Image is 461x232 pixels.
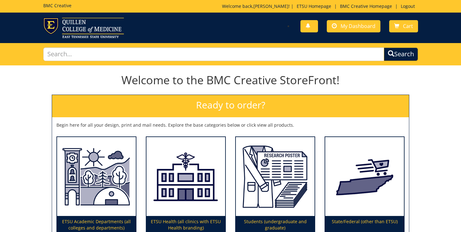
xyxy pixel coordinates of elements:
a: My Dashboard [327,20,380,32]
p: Welcome back, ! | | | [222,3,418,9]
a: Logout [398,3,418,9]
img: ETSU Health (all clinics with ETSU Health branding) [146,137,225,216]
h1: Welcome to the BMC Creative StoreFront! [52,74,409,86]
img: ETSU Academic Departments (all colleges and departments) [57,137,136,216]
img: Students (undergraduate and graduate) [236,137,315,216]
h5: BMC Creative [43,3,72,8]
span: Cart [403,23,413,30]
button: Search [384,47,418,61]
input: Search... [43,47,384,61]
h2: Ready to order? [52,95,409,117]
span: My Dashboard [341,23,375,30]
a: ETSU Homepage [294,3,334,9]
a: Cart [389,20,418,32]
a: BMC Creative Homepage [337,3,395,9]
img: ETSU logo [43,18,124,38]
p: Begin here for all your design, print and mail needs. Explore the base categories below or click ... [56,122,405,128]
a: [PERSON_NAME] [253,3,289,9]
img: State/Federal (other than ETSU) [325,137,404,216]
